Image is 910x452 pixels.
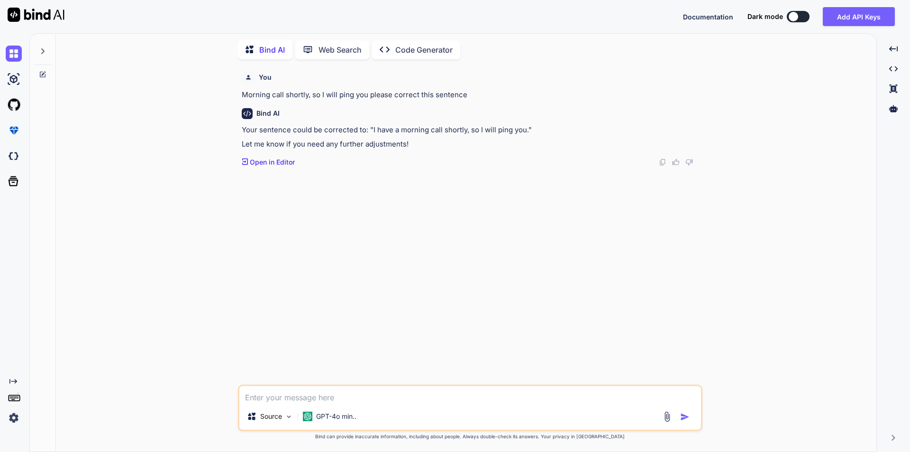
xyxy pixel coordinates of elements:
img: ai-studio [6,71,22,87]
span: Dark mode [747,12,783,21]
p: Your sentence could be corrected to: "I have a morning call shortly, so I will ping you." [242,125,701,136]
img: chat [6,46,22,62]
p: Web Search [318,44,362,55]
img: premium [6,122,22,138]
p: Code Generator [395,44,453,55]
button: Add API Keys [823,7,895,26]
img: GPT-4o mini [303,412,312,421]
img: attachment [662,411,673,422]
p: Morning call shortly, so I will ping you please correct this sentence [242,90,701,101]
p: Let me know if you need any further adjustments! [242,139,701,150]
p: Bind AI [259,44,285,55]
button: Documentation [683,12,733,22]
img: darkCloudIdeIcon [6,148,22,164]
p: Bind can provide inaccurate information, including about people. Always double-check its answers.... [238,433,702,440]
p: Open in Editor [250,157,295,167]
p: Source [260,412,282,421]
span: Documentation [683,13,733,21]
img: copy [659,158,666,166]
img: dislike [685,158,693,166]
p: GPT-4o min.. [316,412,356,421]
img: Pick Models [285,413,293,421]
img: githubLight [6,97,22,113]
h6: You [259,73,272,82]
img: like [672,158,680,166]
img: settings [6,410,22,426]
img: icon [680,412,690,422]
h6: Bind AI [256,109,280,118]
img: Bind AI [8,8,64,22]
